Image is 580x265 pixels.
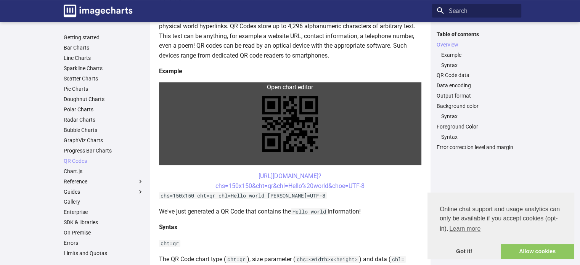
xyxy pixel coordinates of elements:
a: Polar Charts [64,106,144,113]
a: Doughnut Charts [64,96,144,103]
code: Hello world [291,208,328,215]
code: cht=qr [226,256,247,263]
a: Syntax [441,62,517,69]
a: [URL][DOMAIN_NAME]?chs=150x150&cht=qr&chl=Hello%20world&choe=UTF-8 [215,172,365,190]
img: logo [64,5,132,17]
a: Image-Charts documentation [61,2,135,20]
nav: Table of contents [432,31,521,151]
a: Syntax [441,133,517,140]
a: dismiss cookie message [427,244,501,259]
a: Scatter Charts [64,75,144,82]
input: Search [432,4,521,18]
a: learn more about cookies [448,223,482,234]
a: Foreground Color [437,123,517,130]
a: Chart.js [64,168,144,175]
a: Line Charts [64,55,144,61]
a: Getting started [64,34,144,41]
a: Limits and Quotas [64,250,144,257]
a: Pie Charts [64,85,144,92]
label: Table of contents [432,31,521,38]
a: QR Codes [64,157,144,164]
a: Enterprise [64,209,144,215]
a: Background color [437,103,517,109]
code: chs=150x150 cht=qr chl=Hello world [PERSON_NAME]=UTF-8 [159,192,327,199]
a: Bar Charts [64,44,144,51]
a: Sparkline Charts [64,65,144,72]
nav: Overview [437,51,517,69]
code: chs=<width>x<height> [295,256,359,263]
a: Progress Bar Charts [64,147,144,154]
a: On Premise [64,229,144,236]
h4: Syntax [159,222,421,232]
a: Output format [437,92,517,99]
nav: Background color [437,113,517,120]
code: cht=qr [159,240,180,247]
a: Errors [64,239,144,246]
h4: Example [159,66,421,76]
a: Example [441,51,517,58]
p: We've just generated a QR Code that contains the information! [159,207,421,217]
a: Gallery [64,198,144,205]
a: SDK & libraries [64,219,144,226]
a: Bubble Charts [64,127,144,133]
a: QR Code data [437,72,517,79]
a: Data encoding [437,82,517,89]
a: Overview [437,41,517,48]
div: cookieconsent [427,193,574,259]
a: Radar Charts [64,116,144,123]
label: Reference [64,178,144,185]
a: Syntax [441,113,517,120]
label: Guides [64,188,144,195]
span: Online chat support and usage analytics can only be available if you accept cookies (opt-in). [440,205,562,234]
nav: Foreground Color [437,133,517,140]
a: allow cookies [501,244,574,259]
a: GraphViz Charts [64,137,144,144]
a: Error correction level and margin [437,144,517,151]
p: QR codes are a popular type of two-dimensional barcode. They are also known as hardlinks or physi... [159,11,421,60]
